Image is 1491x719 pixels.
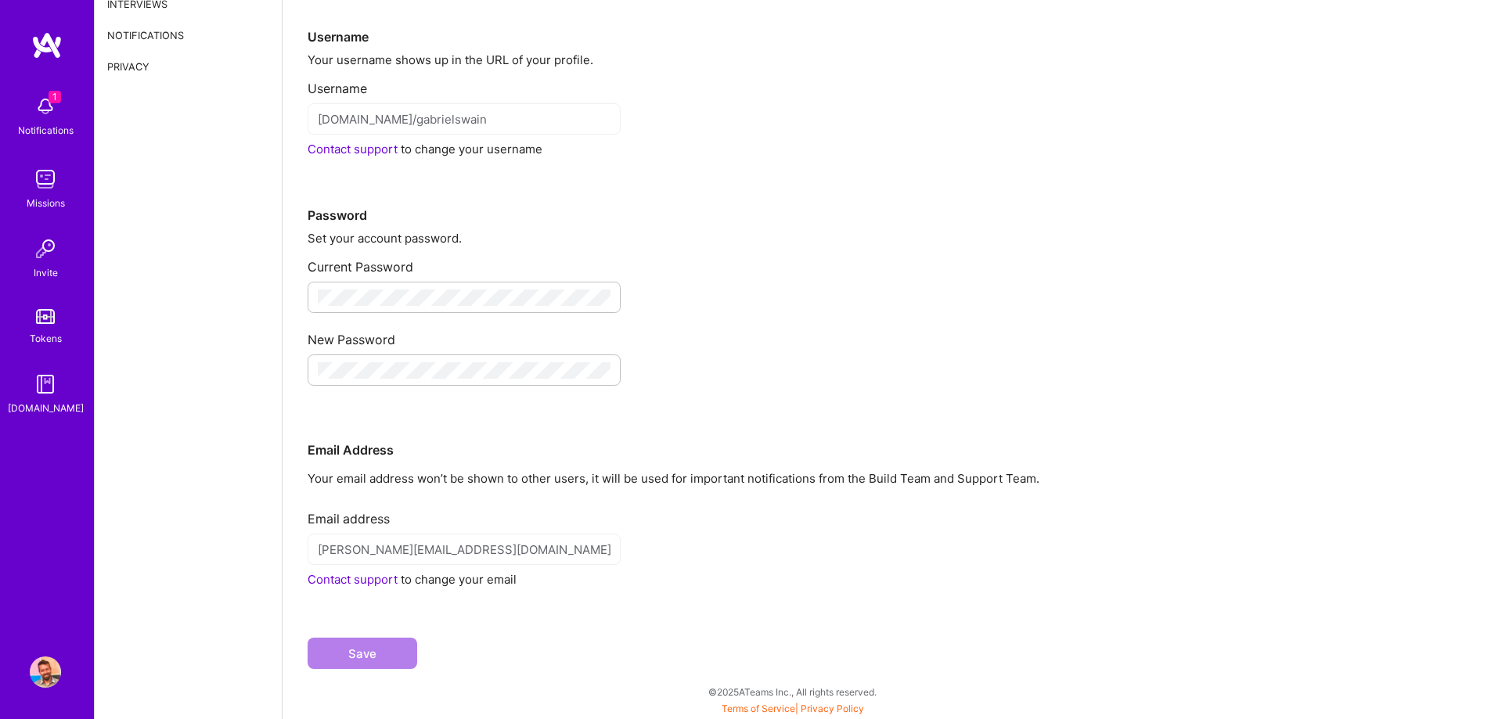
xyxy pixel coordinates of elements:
[308,142,398,156] a: Contact support
[49,91,61,103] span: 1
[308,157,1466,224] div: Password
[18,122,74,138] div: Notifications
[308,638,417,669] button: Save
[308,68,1466,97] div: Username
[308,319,1466,348] div: New Password
[722,703,864,714] span: |
[30,368,61,400] img: guide book
[801,703,864,714] a: Privacy Policy
[27,195,65,211] div: Missions
[308,470,1466,487] p: Your email address won’t be shown to other users, it will be used for important notifications fro...
[31,31,63,59] img: logo
[94,672,1491,711] div: © 2025 ATeams Inc., All rights reserved.
[308,498,1466,527] div: Email address
[722,703,795,714] a: Terms of Service
[308,392,1466,458] div: Email Address
[30,233,61,264] img: Invite
[95,20,282,51] div: Notifications
[308,141,1466,157] div: to change your username
[308,52,1466,68] div: Your username shows up in the URL of your profile.
[308,571,1466,588] div: to change your email
[8,400,84,416] div: [DOMAIN_NAME]
[34,264,58,281] div: Invite
[95,51,282,82] div: Privacy
[30,656,61,688] img: User Avatar
[308,246,1466,275] div: Current Password
[30,164,61,195] img: teamwork
[30,330,62,347] div: Tokens
[308,572,398,587] a: Contact support
[308,230,1466,246] div: Set your account password.
[36,309,55,324] img: tokens
[30,91,61,122] img: bell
